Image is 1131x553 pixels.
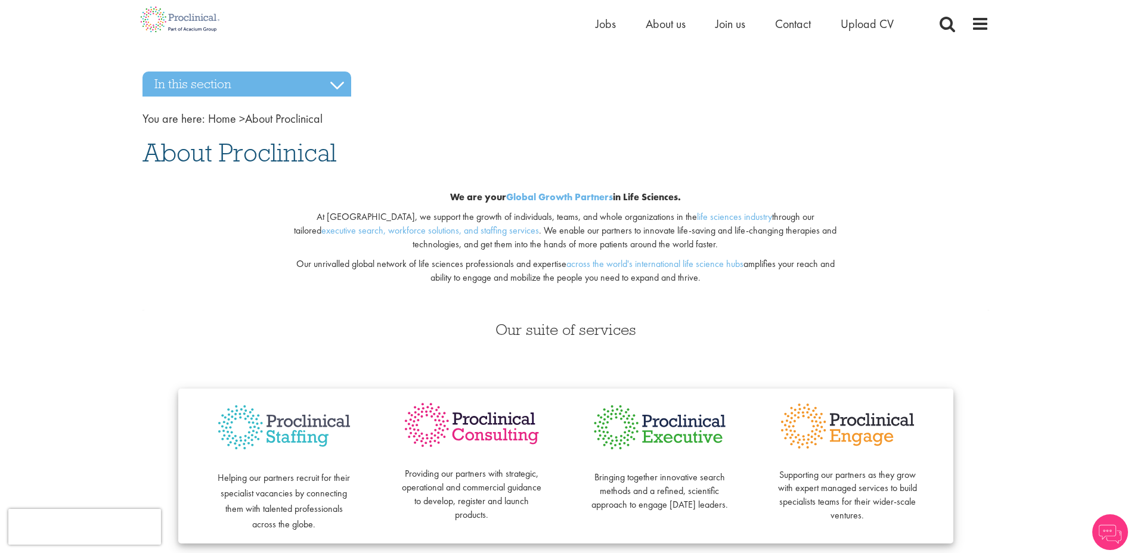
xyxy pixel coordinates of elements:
a: Jobs [596,16,616,32]
span: About Proclinical [208,111,323,126]
h3: In this section [142,72,351,97]
p: Supporting our partners as they grow with expert managed services to build specialists teams for ... [777,455,918,523]
p: Bringing together innovative search methods and a refined, scientific approach to engage [DATE] l... [590,457,730,511]
iframe: reCAPTCHA [8,509,161,545]
b: We are your in Life Sciences. [450,191,681,203]
a: across the world's international life science hubs [566,257,743,270]
a: Global Growth Partners [506,191,613,203]
a: breadcrumb link to Home [208,111,236,126]
img: Proclinical Consulting [402,400,542,450]
a: Contact [775,16,811,32]
p: Providing our partners with strategic, operational and commercial guidance to develop, register a... [402,454,542,522]
span: Helping our partners recruit for their specialist vacancies by connecting them with talented prof... [218,471,350,530]
img: Proclinical Executive [590,400,730,454]
img: Proclinical Staffing [214,400,354,455]
span: > [239,111,245,126]
img: Proclinical Engage [777,400,918,452]
a: executive search, workforce solutions, and staffing services [321,224,539,237]
p: Our unrivalled global network of life sciences professionals and expertise amplifies your reach a... [286,257,845,285]
a: Join us [715,16,745,32]
p: At [GEOGRAPHIC_DATA], we support the growth of individuals, teams, and whole organizations in the... [286,210,845,251]
h3: Our suite of services [142,322,989,337]
a: life sciences industry [697,210,772,223]
img: Chatbot [1092,514,1128,550]
a: Upload CV [841,16,894,32]
a: About us [646,16,686,32]
span: About Proclinical [142,136,336,169]
span: You are here: [142,111,205,126]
